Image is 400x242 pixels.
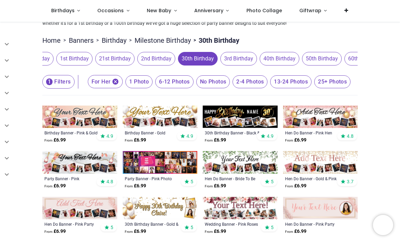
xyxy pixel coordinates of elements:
img: Personalised Party Banner - Pink Champagne - 9 Photo Upload & Custom Text [42,151,117,173]
strong: £ 6.99 [285,137,306,144]
span: Birthdays [51,7,75,14]
a: Banners [69,36,94,45]
span: 5 [191,224,193,230]
button: 3rd Birthday [218,52,257,66]
strong: £ 6.99 [285,228,306,235]
a: Hen Do Banner - Gold & Pink Party Occasion [285,176,342,181]
span: 5 [191,179,193,185]
span: 3.7 [347,179,354,185]
strong: £ 6.99 [44,137,66,144]
p: whether it's for a 1st birthday or a 100th birthday we've got a huge selection of party banner de... [42,20,358,27]
span: Occasions [97,7,124,14]
span: 4.9 [267,133,274,139]
iframe: Brevo live chat [373,215,393,235]
span: 2-4 Photos [233,75,267,88]
strong: £ 6.99 [205,183,226,189]
span: 2nd Birthday [137,52,175,66]
img: Personalised Party Banner - Pink Photo Collage - Add Text & 30 Photo Upload [123,151,198,173]
span: Giftwrap [299,7,321,14]
button: 60th Birthday [342,52,384,66]
button: 21st Birthday [93,52,135,66]
span: For Her [88,75,123,88]
a: Party Banner - Pink Champagne [44,176,101,181]
span: Photo Collage [246,7,282,14]
span: > [191,37,199,44]
a: Hen Do Banner - Pink Party [44,221,101,227]
img: Personalised Hen Do Banner - Pink Party - Custom Text & 1 Photo Upload [283,197,358,219]
span: 1st Birthday [56,52,93,66]
span: 4.8 [106,179,113,185]
span: 5 [271,179,274,185]
a: Party Banner - Pink Photo Collage [125,176,181,181]
a: Milestone Birthday [135,36,191,45]
span: 30th Birthday [178,52,218,66]
img: Personalised Wedding Banner - Pink Roses - Custom Text & 9 Photo Upload [203,197,278,219]
span: 4.9 [106,133,113,139]
strong: £ 6.99 [205,137,226,144]
button: 2nd Birthday [135,52,175,66]
a: Hen Do Banner - Bride To Be [205,176,261,181]
span: Anniversary [194,7,223,14]
button: 40th Birthday [257,52,299,66]
span: 25+ Photos [314,75,351,88]
span: No Photos [196,75,230,88]
a: Wedding Banner - Pink Roses [205,221,261,227]
span: 4.9 [186,133,193,139]
span: From [285,184,293,188]
span: 50th Birthday [302,52,342,66]
img: Personalised Happy 30th Birthday Banner - Gold & White Balloons - 2 Photo Upload [123,197,198,219]
strong: £ 6.99 [125,137,146,144]
a: 30th Birthday Banner - Black & Gold [205,130,261,135]
span: 5 [271,224,274,230]
a: Hen Do Banner - Pink Hen Party [285,130,342,135]
button: 30th Birthday [175,52,218,66]
strong: £ 6.99 [205,228,226,235]
span: 4.8 [347,133,354,139]
a: Birthday Banner - Gold Balloons [125,130,181,135]
span: > [61,37,69,44]
a: Home [42,36,61,45]
span: From [285,138,293,142]
a: Birthday Banner - Pink & Gold Balloons [44,130,101,135]
img: Hen Do Banner - Pink Party - Custom Text & 9 Photo Upload [42,197,117,219]
a: 30th Birthday Banner - Gold & White Balloons [125,221,181,227]
span: 3rd Birthday [220,52,257,66]
span: > [126,37,135,44]
span: From [125,230,133,234]
img: Personalised Happy Birthday Banner - Gold Balloons - 9 Photo Upload [123,106,198,128]
span: From [44,138,53,142]
span: 60th Birthday [344,52,384,66]
img: Personalised Hen Do Banner - Pink Hen Party - 9 Photo Upload [283,106,358,128]
span: 1 Photo [125,75,153,88]
img: Personalised Happy Birthday Banner - Pink & Gold Balloons - 9 Photo Upload [42,106,117,128]
span: From [44,184,53,188]
li: 30th Birthday [191,36,239,45]
img: Personalised Happy 30th Birthday Banner - Black & Gold - Custom Name & 9 Photo Upload [203,106,278,128]
strong: £ 6.99 [44,228,66,235]
button: 1Filters [42,75,75,89]
strong: £ 6.99 [125,228,146,235]
span: From [205,230,213,234]
img: Personalised Hen Do Banner - Gold & Pink Party Occasion - 9 Photo Upload [283,151,358,173]
span: From [205,184,213,188]
a: Hen Do Banner - Pink Party [285,221,342,227]
button: 50th Birthday [299,52,342,66]
a: Birthday [102,36,126,45]
strong: £ 6.99 [285,183,306,189]
span: New Baby [147,7,171,14]
span: 6-12 Photos [155,75,193,88]
span: From [125,184,133,188]
span: > [94,37,102,44]
span: From [285,230,293,234]
span: 13-24 Photos [270,75,312,88]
